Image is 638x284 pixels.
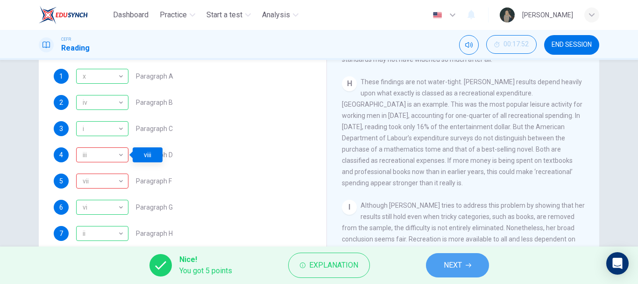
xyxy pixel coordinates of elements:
[133,147,163,162] div: viii
[76,194,125,221] div: vi
[59,178,63,184] span: 5
[136,125,173,132] span: Paragraph C
[59,73,63,80] span: 1
[500,7,515,22] img: Profile picture
[76,89,125,116] div: iv
[109,7,152,23] button: Dashboard
[136,73,173,80] span: Paragraph A
[262,9,290,21] span: Analysis
[76,168,125,195] div: vii
[342,200,357,215] div: I
[342,202,585,254] span: Although [PERSON_NAME] tries to address this problem by showing that her results still hold even ...
[160,9,187,21] span: Practice
[76,147,128,162] div: viii
[342,76,357,91] div: H
[203,7,255,23] button: Start a test
[59,99,63,106] span: 2
[61,36,71,43] span: CEFR
[544,35,599,55] button: END SESSION
[76,142,125,168] div: iii
[136,178,172,184] span: Paragraph F
[136,230,173,237] span: Paragraph H
[486,35,537,55] div: Hide
[76,121,128,136] div: i
[59,152,63,158] span: 4
[136,99,173,106] span: Paragraph B
[503,41,529,48] span: 00:17:52
[59,230,63,237] span: 7
[59,204,63,211] span: 6
[76,63,125,90] div: x
[76,69,128,84] div: x
[61,43,90,54] h1: Reading
[444,259,462,272] span: NEXT
[426,253,489,277] button: NEXT
[258,7,302,23] button: Analysis
[288,253,370,278] button: Explanation
[206,9,242,21] span: Start a test
[309,259,358,272] span: Explanation
[136,204,173,211] span: Paragraph G
[342,78,582,187] span: These findings are not water-tight. [PERSON_NAME] results depend heavily upon what exactly is cla...
[76,226,128,241] div: ii
[432,12,443,19] img: en
[606,252,629,275] div: Open Intercom Messenger
[522,9,573,21] div: [PERSON_NAME]
[39,6,88,24] img: EduSynch logo
[39,6,109,24] a: EduSynch logo
[552,41,592,49] span: END SESSION
[179,254,232,265] span: Nice!
[76,95,128,110] div: iv
[459,35,479,55] div: Mute
[76,116,125,142] div: i
[156,7,199,23] button: Practice
[76,220,125,247] div: ii
[179,265,232,277] span: You got 5 points
[76,174,128,189] div: ix
[76,200,128,215] div: vi
[113,9,149,21] span: Dashboard
[486,35,537,54] button: 00:17:52
[59,125,63,132] span: 3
